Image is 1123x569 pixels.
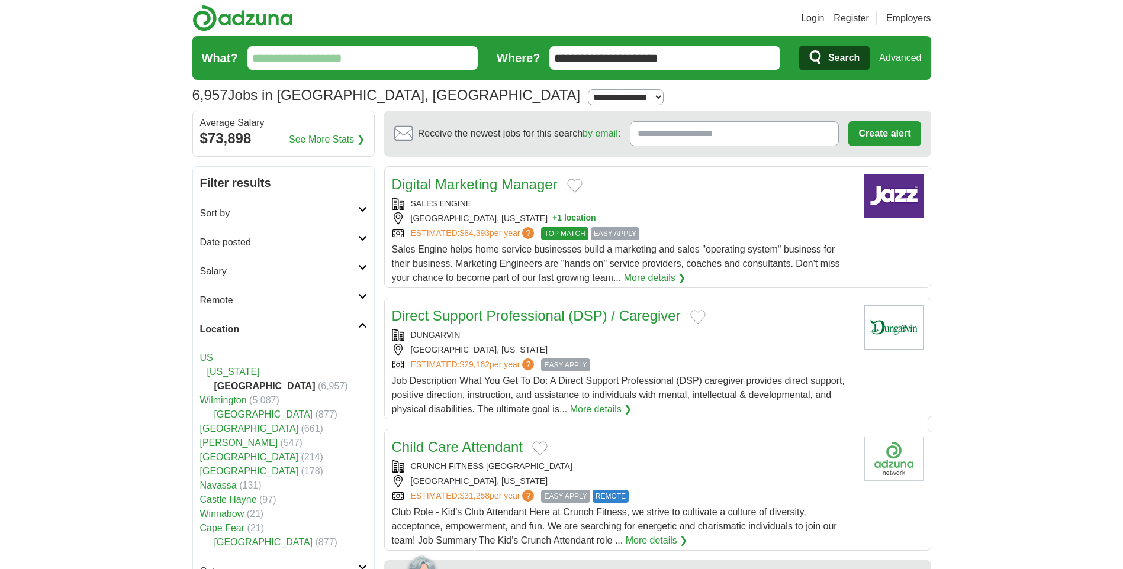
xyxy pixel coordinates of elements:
[541,358,590,371] span: EASY APPLY
[459,360,490,369] span: $29,162
[200,494,257,505] a: Castle Hayne
[193,315,374,344] a: Location
[828,46,860,70] span: Search
[497,49,540,67] label: Where?
[392,176,558,192] a: Digital Marketing Manager
[459,491,490,500] span: $31,258
[834,11,869,25] a: Register
[392,198,855,210] div: SALES ENGINE
[281,438,303,448] span: (547)
[541,227,588,240] span: TOP MATCH
[392,439,523,455] a: Child Care Attendant
[202,49,238,67] label: What?
[411,330,461,340] a: DUNGARVIN
[193,167,374,199] h2: Filter results
[626,534,688,548] a: More details ❯
[864,305,924,350] img: Dungarvin logo
[392,376,845,414] span: Job Description What You Get To Do: A Direct Support Professional (DSP) caregiver provides direct...
[192,85,228,106] span: 6,957
[593,490,629,503] span: REMOTE
[316,409,337,419] span: (877)
[522,358,534,370] span: ?
[392,475,855,487] div: [GEOGRAPHIC_DATA], [US_STATE]
[624,271,686,285] a: More details ❯
[192,87,581,103] h1: Jobs in [GEOGRAPHIC_DATA], [GEOGRAPHIC_DATA]
[289,132,365,147] a: See More Stats ❯
[192,5,293,31] img: Adzuna logo
[200,423,299,434] a: [GEOGRAPHIC_DATA]
[301,423,323,434] span: (661)
[799,46,870,70] button: Search
[864,174,924,218] img: Company logo
[200,128,367,149] div: $73,898
[200,322,358,337] h2: Location
[552,212,596,225] button: +1 location
[247,523,264,533] span: (21)
[193,257,374,286] a: Salary
[207,367,260,377] a: [US_STATE]
[239,480,261,490] span: (131)
[200,438,278,448] a: [PERSON_NAME]
[411,227,537,240] a: ESTIMATED:$84,393per year?
[200,395,247,405] a: Wilmington
[879,46,921,70] a: Advanced
[200,264,358,279] h2: Salary
[200,452,299,462] a: [GEOGRAPHIC_DATA]
[864,437,924,481] img: Company logo
[214,537,313,547] a: [GEOGRAPHIC_DATA]
[583,128,618,138] a: by email
[392,212,855,225] div: [GEOGRAPHIC_DATA], [US_STATE]
[392,308,681,324] a: Direct Support Professional (DSP) / Caregiver
[392,244,840,283] span: Sales Engine helps home service businesses build a marketing and sales "operating system" busines...
[301,452,323,462] span: (214)
[193,228,374,257] a: Date posted
[318,381,348,391] span: (6,957)
[532,441,548,455] button: Add to favorite jobs
[200,293,358,308] h2: Remote
[200,480,237,490] a: Navassa
[193,199,374,228] a: Sort by
[522,490,534,502] span: ?
[418,127,620,141] span: Receive the newest jobs for this search :
[392,344,855,356] div: [GEOGRAPHIC_DATA], [US_STATE]
[552,212,557,225] span: +
[214,381,316,391] strong: [GEOGRAPHIC_DATA]
[690,310,706,324] button: Add to favorite jobs
[591,227,639,240] span: EASY APPLY
[392,507,837,545] span: Club Role - Kid’s Club Attendant Here at Crunch Fitness, we strive to cultivate a culture of dive...
[567,179,583,193] button: Add to favorite jobs
[459,228,490,238] span: $84,393
[801,11,824,25] a: Login
[200,509,244,519] a: Winnabow
[301,466,323,476] span: (178)
[259,494,276,505] span: (97)
[247,509,263,519] span: (21)
[522,227,534,239] span: ?
[200,235,358,250] h2: Date posted
[200,206,358,221] h2: Sort by
[200,466,299,476] a: [GEOGRAPHIC_DATA]
[249,395,279,405] span: (5,087)
[570,402,632,416] a: More details ❯
[214,409,313,419] a: [GEOGRAPHIC_DATA]
[411,358,537,371] a: ESTIMATED:$29,162per year?
[200,523,245,533] a: Cape Fear
[316,537,337,547] span: (877)
[541,490,590,503] span: EASY APPLY
[848,121,921,146] button: Create alert
[193,286,374,315] a: Remote
[200,118,367,128] div: Average Salary
[200,353,213,363] a: US
[886,11,931,25] a: Employers
[392,460,855,473] div: CRUNCH FITNESS [GEOGRAPHIC_DATA]
[411,490,537,503] a: ESTIMATED:$31,258per year?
